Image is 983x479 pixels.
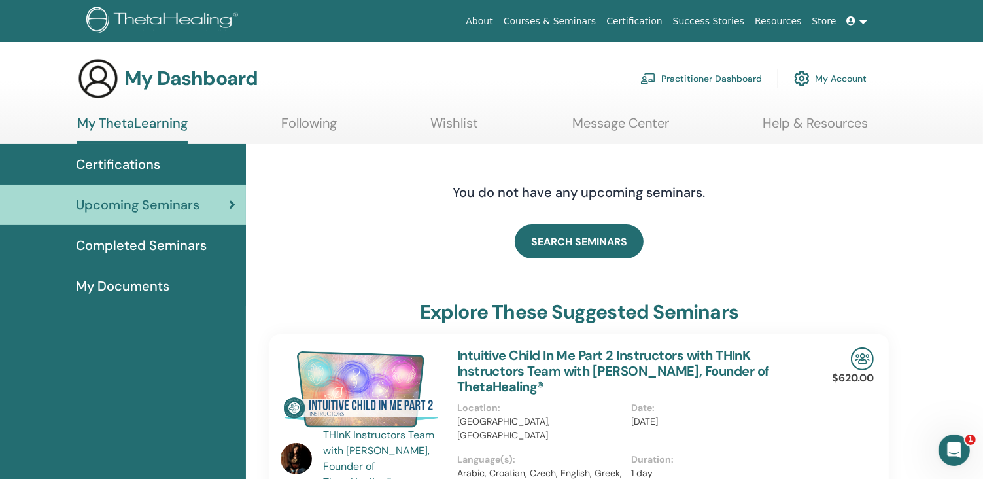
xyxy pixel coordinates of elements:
a: Practitioner Dashboard [640,64,762,93]
img: chalkboard-teacher.svg [640,73,656,84]
img: default.jpg [281,443,312,474]
span: Completed Seminars [76,236,207,255]
a: My Account [794,64,867,93]
span: Upcoming Seminars [76,195,199,215]
span: 1 [965,435,976,445]
h4: You do not have any upcoming seminars. [373,185,785,200]
p: [GEOGRAPHIC_DATA], [GEOGRAPHIC_DATA] [457,415,624,442]
h3: explore these suggested seminars [420,300,738,324]
p: Language(s) : [457,453,624,467]
h3: My Dashboard [124,67,258,90]
span: My Documents [76,276,169,296]
a: Courses & Seminars [498,9,602,33]
img: logo.png [86,7,243,36]
img: cog.svg [794,67,810,90]
img: In-Person Seminar [851,347,874,370]
a: Following [281,115,337,141]
p: Location : [457,401,624,415]
a: About [460,9,498,33]
iframe: Intercom live chat [939,435,970,466]
a: Success Stories [668,9,750,33]
a: SEARCH SEMINARS [515,224,644,258]
img: generic-user-icon.jpg [77,58,119,99]
a: Message Center [572,115,669,141]
a: Certification [601,9,667,33]
a: Store [807,9,842,33]
img: Intuitive Child In Me Part 2 Instructors [281,347,441,431]
a: Resources [750,9,807,33]
p: [DATE] [631,415,798,429]
span: Certifications [76,154,160,174]
p: $620.00 [832,370,874,386]
p: Date : [631,401,798,415]
a: My ThetaLearning [77,115,188,144]
a: Help & Resources [763,115,868,141]
a: Wishlist [431,115,479,141]
p: Duration : [631,453,798,467]
span: SEARCH SEMINARS [531,235,627,249]
a: Intuitive Child In Me Part 2 Instructors with THInK Instructors Team with [PERSON_NAME], Founder ... [457,347,769,395]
